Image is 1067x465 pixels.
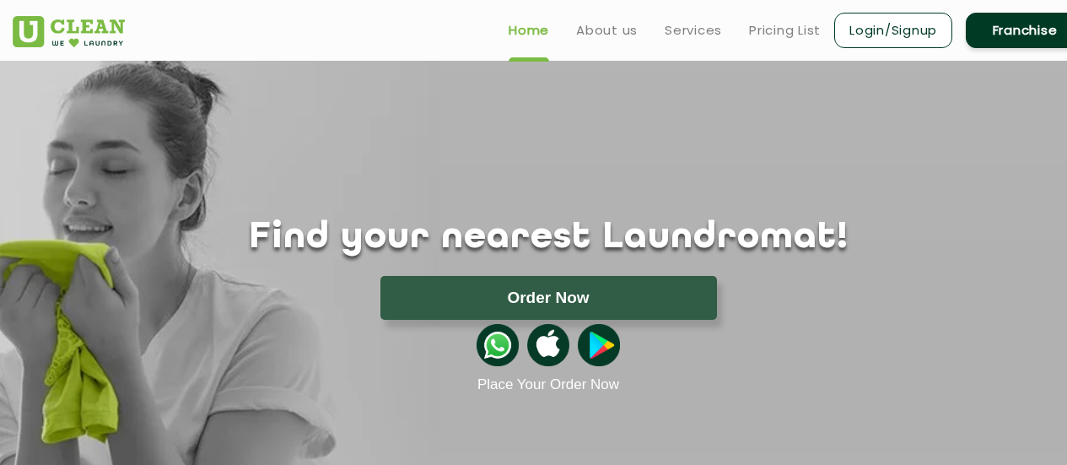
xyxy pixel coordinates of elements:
[13,16,125,47] img: UClean Laundry and Dry Cleaning
[834,13,952,48] a: Login/Signup
[578,324,620,366] img: playstoreicon.png
[477,324,519,366] img: whatsappicon.png
[527,324,569,366] img: apple-icon.png
[380,276,717,320] button: Order Now
[477,376,619,393] a: Place Your Order Now
[576,20,638,41] a: About us
[749,20,821,41] a: Pricing List
[509,20,549,41] a: Home
[665,20,722,41] a: Services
